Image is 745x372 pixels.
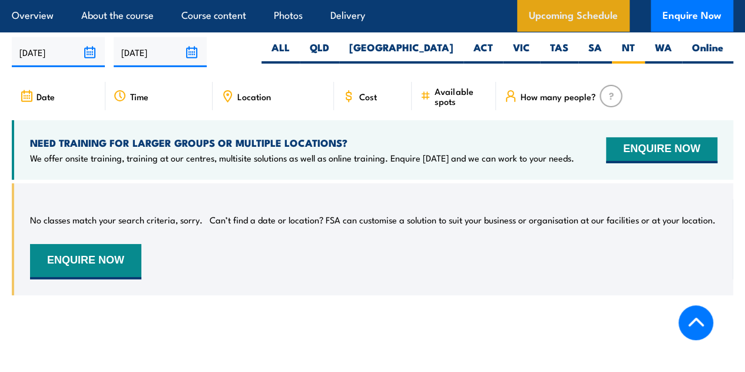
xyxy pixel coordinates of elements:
p: Can’t find a date or location? FSA can customise a solution to suit your business or organisation... [210,214,716,226]
span: Cost [359,91,376,101]
label: ALL [261,41,300,64]
label: NT [612,41,645,64]
span: Available spots [435,86,488,106]
span: Date [37,91,55,101]
label: SA [578,41,612,64]
span: Location [237,91,271,101]
h4: NEED TRAINING FOR LARGER GROUPS OR MULTIPLE LOCATIONS? [30,136,574,149]
label: [GEOGRAPHIC_DATA] [339,41,463,64]
input: From date [12,37,105,67]
label: WA [645,41,682,64]
label: VIC [503,41,540,64]
span: Time [130,91,148,101]
label: Online [682,41,733,64]
label: TAS [540,41,578,64]
span: How many people? [521,91,596,101]
input: To date [114,37,207,67]
button: ENQUIRE NOW [30,244,141,279]
button: ENQUIRE NOW [606,137,717,163]
label: QLD [300,41,339,64]
p: We offer onsite training, training at our centres, multisite solutions as well as online training... [30,152,574,164]
p: No classes match your search criteria, sorry. [30,214,203,226]
label: ACT [463,41,503,64]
